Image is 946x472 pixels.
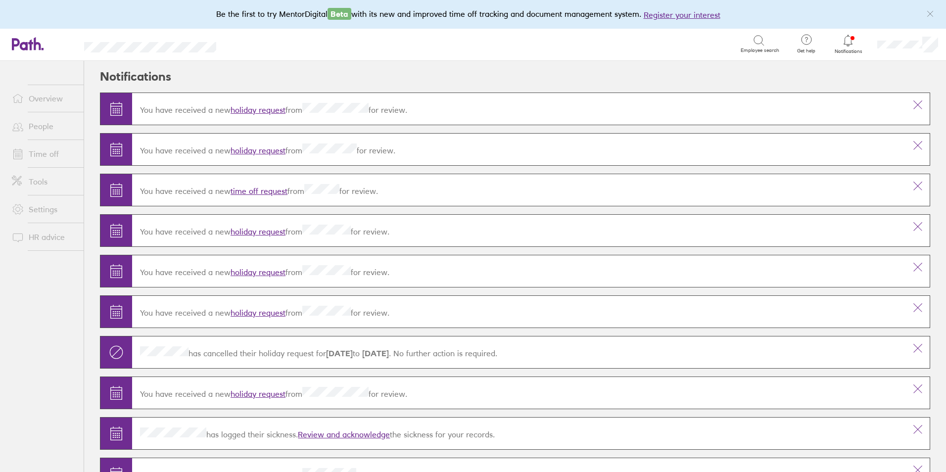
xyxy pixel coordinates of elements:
[216,8,730,21] div: Be the first to try MentorDigital with its new and improved time off tracking and document manage...
[328,8,351,20] span: Beta
[231,186,287,196] a: time off request
[231,308,285,318] a: holiday request
[790,48,822,54] span: Get help
[140,346,898,358] p: has cancelled their holiday request for . No further action is required.
[231,389,285,399] a: holiday request
[4,144,84,164] a: Time off
[326,348,353,358] strong: [DATE]
[140,306,898,318] p: You have received a new from for review.
[4,227,84,247] a: HR advice
[231,145,285,155] a: holiday request
[140,184,898,196] p: You have received a new from for review.
[140,265,898,277] p: You have received a new from for review.
[140,103,898,115] p: You have received a new from for review.
[140,387,898,399] p: You have received a new from for review.
[140,427,898,439] p: has logged their sickness. the sickness for your records.
[832,48,864,54] span: Notifications
[140,143,898,155] p: You have received a new from for review.
[4,199,84,219] a: Settings
[140,225,898,236] p: You have received a new from for review.
[4,116,84,136] a: People
[298,429,390,439] a: Review and acknowledge
[326,348,389,358] span: to
[741,47,779,53] span: Employee search
[4,172,84,191] a: Tools
[832,34,864,54] a: Notifications
[360,348,389,358] strong: [DATE]
[243,39,268,48] div: Search
[231,267,285,277] a: holiday request
[644,9,720,21] button: Register your interest
[231,227,285,236] a: holiday request
[100,61,171,93] h2: Notifications
[4,89,84,108] a: Overview
[231,105,285,115] a: holiday request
